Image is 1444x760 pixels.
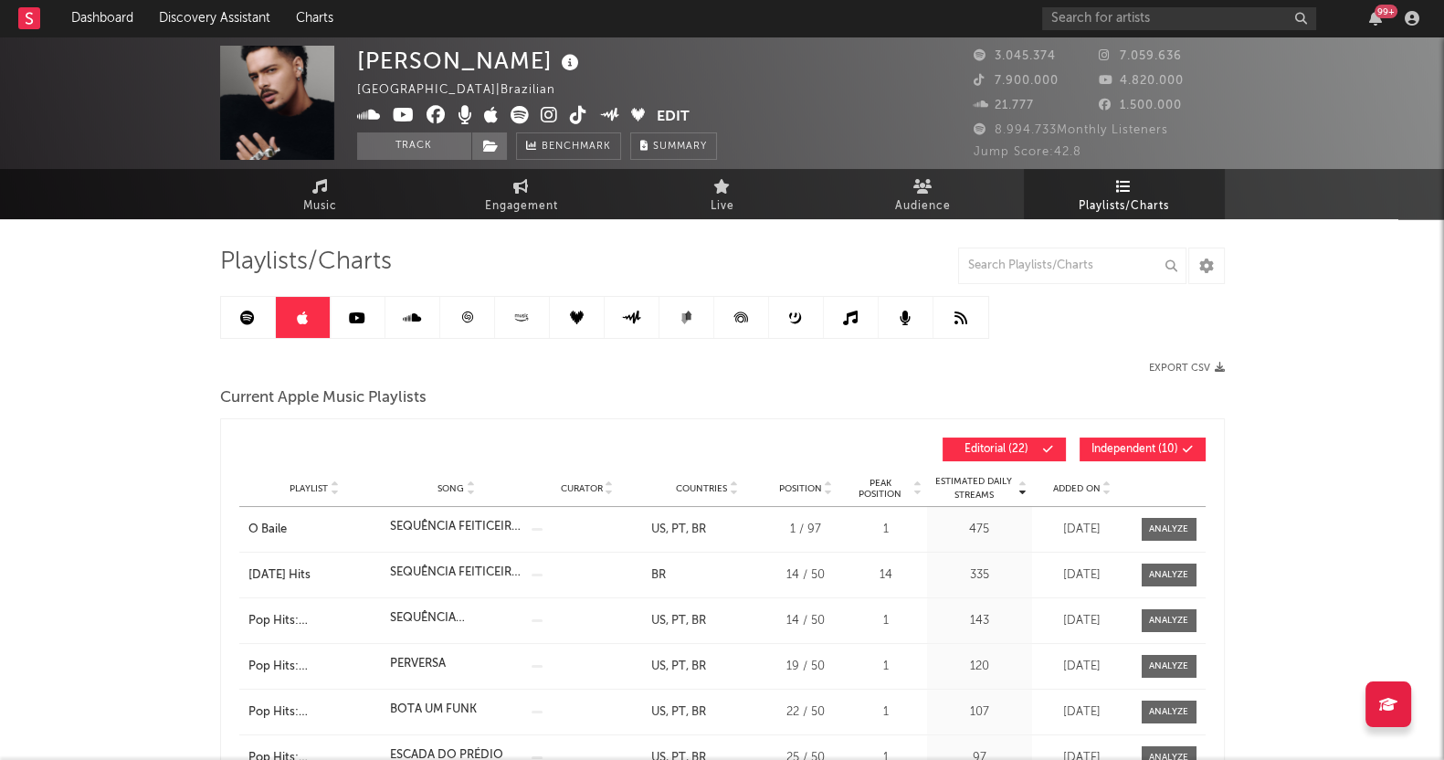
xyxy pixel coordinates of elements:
span: Editorial ( 22 ) [954,444,1038,455]
div: [DATE] [1037,612,1128,630]
a: US [651,615,666,627]
span: 21.777 [974,100,1034,111]
a: Live [622,169,823,219]
span: Music [303,195,337,217]
input: Search for artists [1042,7,1316,30]
span: Current Apple Music Playlists [220,387,427,409]
span: Position [779,483,822,494]
span: 7.059.636 [1099,50,1182,62]
span: Peak Position [849,478,912,500]
div: SEQUÊNCIA FEITICEIRA (feat. MC Nito) [390,564,522,582]
span: Engagement [485,195,558,217]
span: Audience [895,195,951,217]
span: Playlists/Charts [1079,195,1169,217]
div: 143 [932,612,1028,630]
button: Track [357,132,471,160]
a: Playlists/Charts [1024,169,1225,219]
input: Search Playlists/Charts [958,248,1186,284]
button: 99+ [1369,11,1382,26]
div: [GEOGRAPHIC_DATA] | Brazilian [357,79,576,101]
div: [DATE] [1037,658,1128,676]
div: 475 [932,521,1028,539]
span: Countries [676,483,727,494]
button: Edit [657,106,690,129]
a: [DATE] Hits [248,566,381,585]
a: Benchmark [516,132,621,160]
a: BR [686,523,706,535]
div: 14 [849,566,922,585]
a: Pop Hits: [GEOGRAPHIC_DATA] [248,703,381,722]
button: Editorial(22) [943,438,1066,461]
button: Summary [630,132,717,160]
div: 1 [849,612,922,630]
span: 7.900.000 [974,75,1059,87]
button: Export CSV [1149,363,1225,374]
a: Music [220,169,421,219]
div: 1 / 97 [772,521,840,539]
div: 335 [932,566,1028,585]
span: Benchmark [542,136,611,158]
span: Jump Score: 42.8 [974,146,1081,158]
a: Audience [823,169,1024,219]
span: 3.045.374 [974,50,1056,62]
div: 1 [849,521,922,539]
a: BR [651,569,666,581]
button: Independent(10) [1080,438,1206,461]
a: US [651,660,666,672]
div: SEQUÊNCIA FEITICEIRA (feat. MC Nito) [390,518,522,536]
a: PT [666,523,686,535]
span: Playlist [290,483,328,494]
div: SEQUÊNCIA STRIPTEASE (feat. Mc Talibã, Mc [PERSON_NAME]) [390,609,522,628]
span: Summary [653,142,707,152]
span: Playlists/Charts [220,251,392,273]
div: 99 + [1375,5,1397,18]
a: PT [666,615,686,627]
div: [DATE] [1037,566,1128,585]
a: BR [686,706,706,718]
div: BOTA UM FUNK [390,701,477,719]
a: O Baile [248,521,381,539]
a: US [651,523,666,535]
div: 14 / 50 [772,612,840,630]
span: Estimated Daily Streams [932,475,1017,502]
div: [DATE] [1037,521,1128,539]
a: BR [686,615,706,627]
div: [DATE] [1037,703,1128,722]
div: PERVERSA [390,655,446,673]
a: Pop Hits: [GEOGRAPHIC_DATA] [248,658,381,676]
div: 120 [932,658,1028,676]
span: 1.500.000 [1099,100,1182,111]
a: US [651,706,666,718]
div: 1 [849,658,922,676]
span: 4.820.000 [1099,75,1184,87]
span: Independent ( 10 ) [1091,444,1178,455]
a: BR [686,660,706,672]
div: 107 [932,703,1028,722]
a: PT [666,660,686,672]
span: Song [437,483,464,494]
div: 14 / 50 [772,566,840,585]
span: Live [711,195,734,217]
a: Engagement [421,169,622,219]
span: 8.994.733 Monthly Listeners [974,124,1168,136]
div: [PERSON_NAME] [357,46,584,76]
div: 19 / 50 [772,658,840,676]
a: PT [666,706,686,718]
div: 1 [849,703,922,722]
a: Pop Hits: [GEOGRAPHIC_DATA] [248,612,381,630]
span: Added On [1053,483,1101,494]
span: Curator [561,483,603,494]
div: 22 / 50 [772,703,840,722]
